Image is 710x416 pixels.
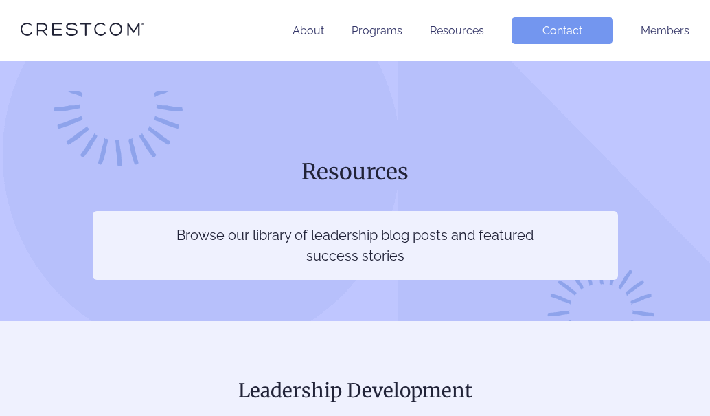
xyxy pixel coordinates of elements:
[512,17,613,44] a: Contact
[176,225,535,266] p: Browse our library of leadership blog posts and featured success stories
[352,24,402,37] a: Programs
[293,24,324,37] a: About
[93,157,618,186] h1: Resources
[430,24,484,37] a: Resources
[641,24,689,37] a: Members
[21,376,689,405] h2: Leadership Development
